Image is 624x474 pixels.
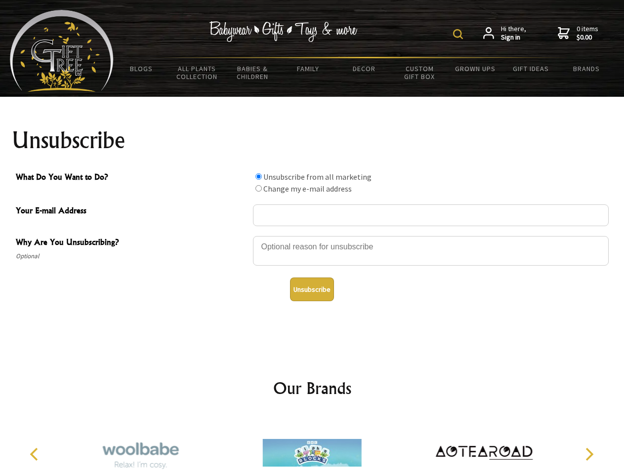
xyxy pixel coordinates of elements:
[290,277,334,301] button: Unsubscribe
[578,443,600,465] button: Next
[25,443,46,465] button: Previous
[209,21,358,42] img: Babywear - Gifts - Toys & more
[12,128,613,152] h1: Unsubscribe
[501,25,526,42] span: Hi there,
[559,58,615,79] a: Brands
[225,58,281,87] a: Babies & Children
[255,185,262,192] input: What Do You Want to Do?
[20,376,605,400] h2: Our Brands
[392,58,448,87] a: Custom Gift Box
[336,58,392,79] a: Decor
[10,10,114,92] img: Babyware - Gifts - Toys and more...
[263,172,372,182] label: Unsubscribe from all marketing
[281,58,336,79] a: Family
[447,58,503,79] a: Grown Ups
[503,58,559,79] a: Gift Ideas
[16,236,248,250] span: Why Are You Unsubscribing?
[253,204,609,226] input: Your E-mail Address
[453,29,463,39] img: product search
[577,24,598,42] span: 0 items
[263,184,352,194] label: Change my e-mail address
[558,25,598,42] a: 0 items$0.00
[501,33,526,42] strong: Sign in
[169,58,225,87] a: All Plants Collection
[16,204,248,219] span: Your E-mail Address
[577,33,598,42] strong: $0.00
[253,236,609,266] textarea: Why Are You Unsubscribing?
[16,171,248,185] span: What Do You Want to Do?
[483,25,526,42] a: Hi there,Sign in
[114,58,169,79] a: BLOGS
[255,173,262,180] input: What Do You Want to Do?
[16,250,248,262] span: Optional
